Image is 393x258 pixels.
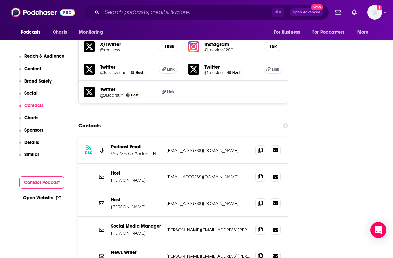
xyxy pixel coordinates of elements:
[204,63,258,70] h5: Twitter
[111,204,161,210] p: [PERSON_NAME]
[232,70,240,75] span: Host
[272,67,279,72] span: Link
[21,28,40,37] span: Podcasts
[159,88,177,96] a: Link
[24,127,43,133] p: Sponsors
[111,144,161,150] p: Podcast Email
[24,66,41,72] p: Content
[11,6,75,19] img: Podchaser - Follow, Share and Rate Podcasts
[19,78,52,91] button: Brand Safety
[204,70,224,75] a: @reckless
[16,26,49,39] button: open menu
[111,151,161,157] p: Vox Media Podcast Network
[377,5,382,10] svg: Add a profile image
[19,53,65,66] button: Reach & Audience
[19,127,44,140] button: Sponsors
[100,63,153,70] h5: Twitter
[269,26,308,39] button: open menu
[19,140,39,152] button: Details
[293,11,320,14] span: Open Advanced
[24,140,39,145] p: Details
[111,250,161,255] p: News Writer
[357,28,369,37] span: More
[204,41,258,47] h5: Instagram
[19,152,40,164] button: Similar
[269,44,277,49] h5: 15k
[111,197,161,203] p: Host
[290,8,323,16] button: Open AdvancedNew
[24,53,64,59] p: Reach & Audience
[111,170,161,176] p: Host
[111,230,161,236] p: [PERSON_NAME]
[264,65,282,74] a: Link
[19,103,44,115] button: Contacts
[166,201,250,206] p: [EMAIL_ADDRESS][DOMAIN_NAME]
[370,222,386,238] div: Open Intercom Messenger
[19,90,38,103] button: Social
[24,90,38,96] p: Social
[332,7,344,18] a: Show notifications dropdown
[166,174,250,180] p: [EMAIL_ADDRESS][DOMAIN_NAME]
[166,227,250,233] p: [PERSON_NAME][EMAIL_ADDRESS][PERSON_NAME][DOMAIN_NAME]
[24,103,43,108] p: Contacts
[272,8,284,17] span: ⌘ K
[353,26,377,39] button: open menu
[74,26,111,39] button: open menu
[102,7,272,18] input: Search podcasts, credits, & more...
[100,41,153,47] h5: X/Twitter
[367,5,382,20] span: Logged in as HughE
[188,41,199,52] img: iconImage
[349,7,359,18] a: Show notifications dropdown
[48,26,71,39] a: Charts
[100,93,123,98] a: @JBoorstin
[159,65,177,74] a: Link
[367,5,382,20] button: Show profile menu
[167,89,175,95] span: Link
[166,148,250,153] p: [EMAIL_ADDRESS][DOMAIN_NAME]
[100,86,153,92] h5: Twitter
[126,93,130,97] img: Julia Boorstin
[227,71,231,74] img: Nilay Patel
[100,47,153,52] a: @reckless
[308,26,354,39] button: open menu
[84,5,329,20] div: Search podcasts, credits, & more...
[78,119,101,132] h2: Contacts
[100,70,128,75] a: @karaswisher
[136,70,143,75] span: Host
[367,5,382,20] img: User Profile
[312,28,344,37] span: For Podcasters
[204,47,258,52] a: @reckless1280
[164,44,172,49] h5: 183k
[167,67,175,72] span: Link
[79,28,103,37] span: Monitoring
[23,195,61,201] a: Open Website
[53,28,67,37] span: Charts
[131,71,134,74] img: Kara Swisher
[19,176,65,189] button: Contact Podcast
[19,115,39,127] button: Charts
[111,177,161,183] p: [PERSON_NAME]
[24,115,38,121] p: Charts
[131,93,138,97] span: Host
[274,28,300,37] span: For Business
[111,223,161,229] p: Social Media Manager
[85,150,92,156] h3: RSS
[19,66,41,78] button: Content
[24,78,52,84] p: Brand Safety
[311,4,323,10] span: New
[24,152,39,157] p: Similar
